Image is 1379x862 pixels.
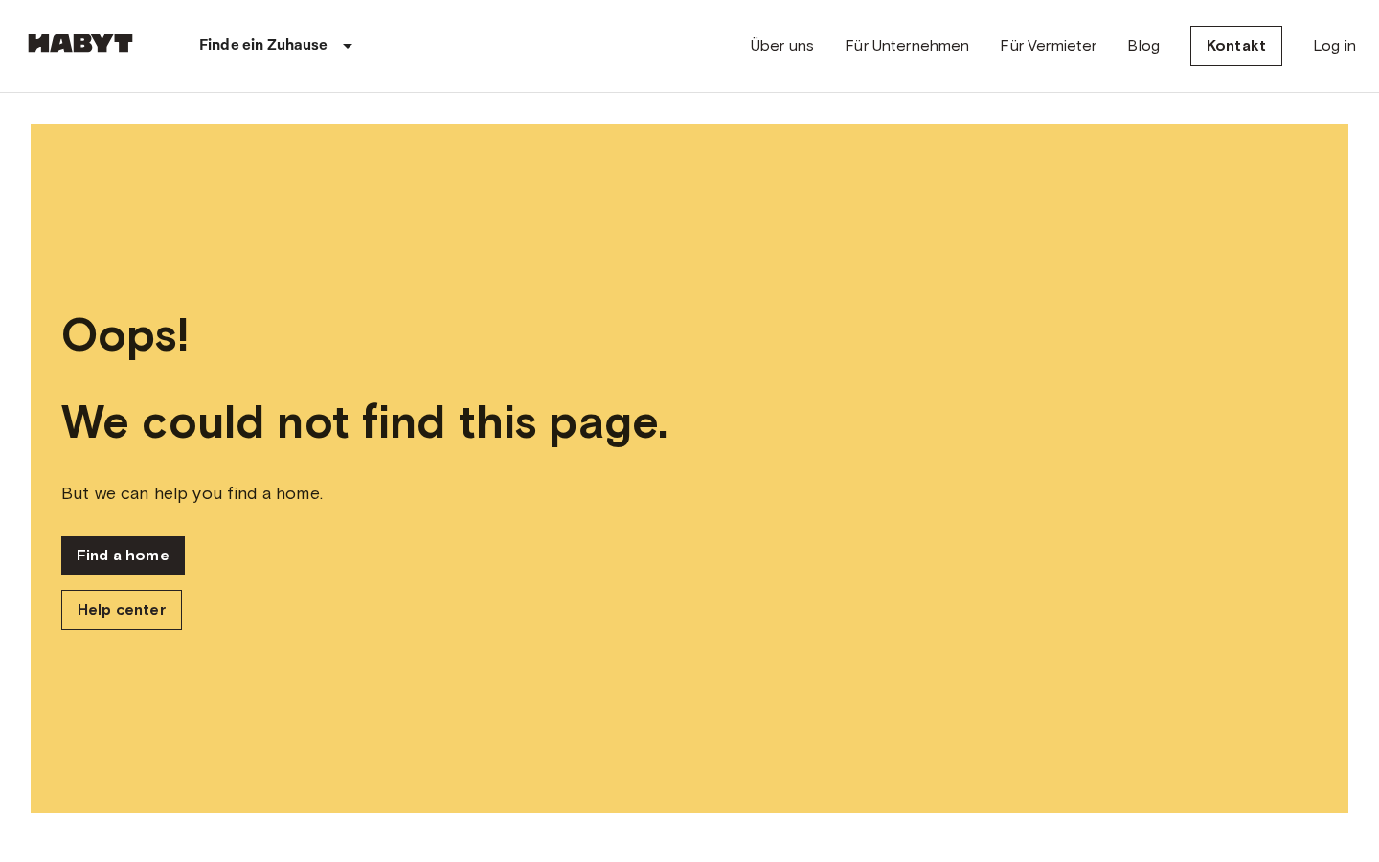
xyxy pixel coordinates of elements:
a: Für Unternehmen [845,34,969,57]
img: Habyt [23,34,138,53]
span: But we can help you find a home. [61,481,1318,506]
span: Oops! [61,306,1318,363]
span: We could not find this page. [61,394,1318,450]
a: Log in [1313,34,1356,57]
a: Kontakt [1190,26,1282,66]
a: Help center [61,590,182,630]
a: Für Vermieter [1000,34,1096,57]
p: Finde ein Zuhause [199,34,328,57]
a: Find a home [61,536,185,575]
a: Blog [1127,34,1160,57]
a: Über uns [751,34,814,57]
